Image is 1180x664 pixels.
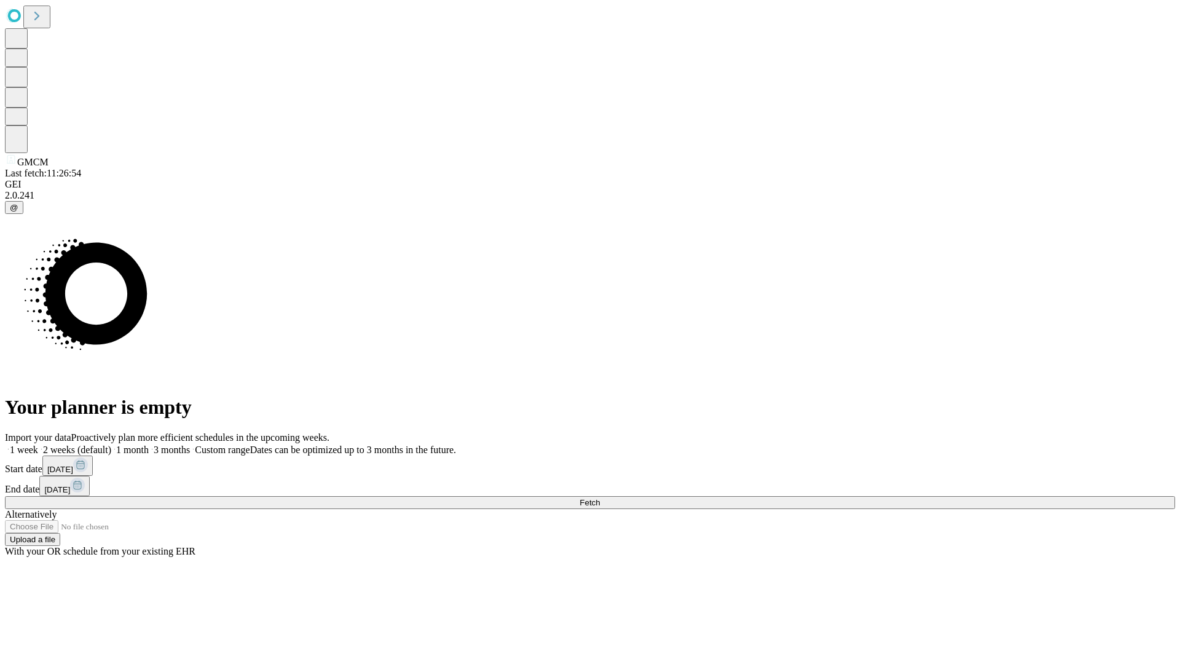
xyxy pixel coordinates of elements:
[71,432,329,443] span: Proactively plan more efficient schedules in the upcoming weeks.
[5,496,1175,509] button: Fetch
[5,432,71,443] span: Import your data
[10,445,38,455] span: 1 week
[5,201,23,214] button: @
[195,445,250,455] span: Custom range
[10,203,18,212] span: @
[5,190,1175,201] div: 2.0.241
[5,179,1175,190] div: GEI
[5,476,1175,496] div: End date
[154,445,190,455] span: 3 months
[47,465,73,474] span: [DATE]
[17,157,49,167] span: GMCM
[42,456,93,476] button: [DATE]
[116,445,149,455] span: 1 month
[44,485,70,494] span: [DATE]
[5,168,81,178] span: Last fetch: 11:26:54
[580,498,600,507] span: Fetch
[5,546,195,556] span: With your OR schedule from your existing EHR
[5,533,60,546] button: Upload a file
[39,476,90,496] button: [DATE]
[43,445,111,455] span: 2 weeks (default)
[5,509,57,520] span: Alternatively
[5,456,1175,476] div: Start date
[5,396,1175,419] h1: Your planner is empty
[250,445,456,455] span: Dates can be optimized up to 3 months in the future.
